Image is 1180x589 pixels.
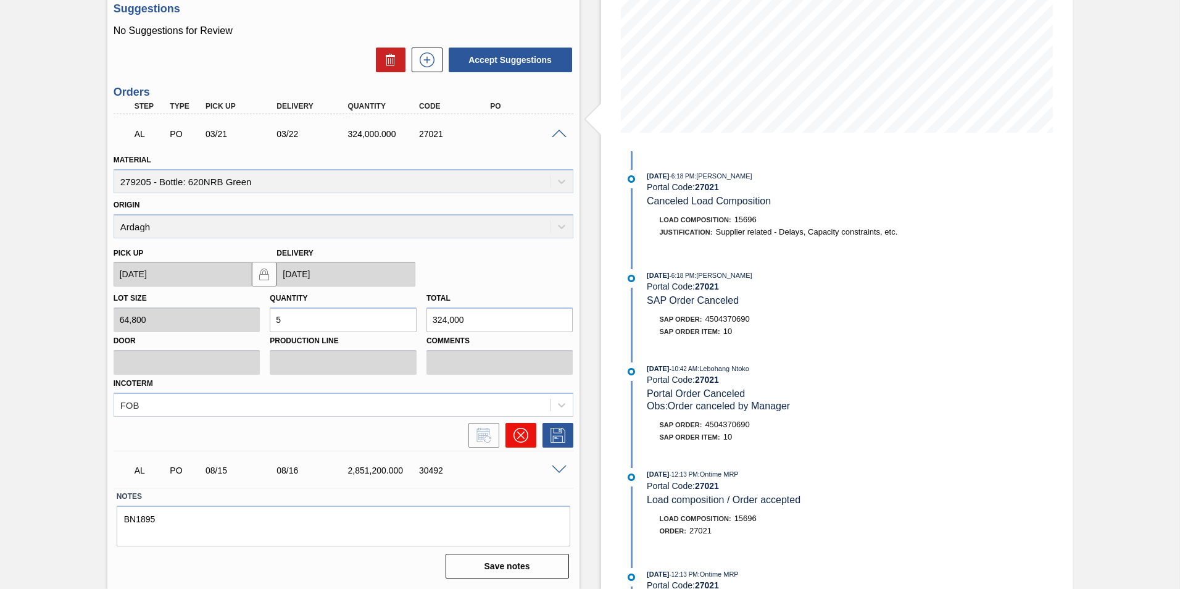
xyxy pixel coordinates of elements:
[660,328,720,335] span: SAP Order Item:
[647,196,771,206] span: Canceled Load Composition
[647,272,669,279] span: [DATE]
[660,527,686,535] span: Order :
[705,314,749,324] span: 4504370690
[660,421,702,428] span: SAP Order:
[705,420,749,429] span: 4504370690
[647,182,940,192] div: Portal Code:
[734,215,757,224] span: 15696
[695,375,719,385] strong: 27021
[202,102,282,111] div: Pick up
[273,102,353,111] div: Delivery
[117,488,570,506] label: Notes
[628,368,635,375] img: atual
[202,466,282,475] div: 08/15/2025
[689,526,712,535] span: 27021
[257,267,272,282] img: locked
[647,481,940,491] div: Portal Code:
[670,173,695,180] span: - 6:18 PM
[723,432,732,441] span: 10
[499,423,536,448] div: Cancel Order
[131,120,168,148] div: Awaiting Load Composition
[167,466,204,475] div: Purchase order
[135,129,165,139] p: AL
[426,332,573,350] label: Comments
[695,282,719,291] strong: 27021
[670,366,698,372] span: - 10:42 AM
[416,129,496,139] div: 27021
[273,129,353,139] div: 03/22/2025
[276,249,314,257] label: Delivery
[114,332,260,350] label: Door
[647,375,940,385] div: Portal Code:
[647,172,669,180] span: [DATE]
[167,102,204,111] div: Type
[167,129,204,139] div: Purchase order
[660,515,731,522] span: Load Composition :
[202,129,282,139] div: 03/21/2025
[660,315,702,323] span: SAP Order:
[628,574,635,581] img: atual
[670,571,698,578] span: - 12:13 PM
[647,401,790,411] span: Obs: Order canceled by Manager
[114,25,573,36] p: No Suggestions for Review
[114,156,151,164] label: Material
[405,48,442,72] div: New suggestion
[647,470,669,478] span: [DATE]
[694,272,752,279] span: : [PERSON_NAME]
[698,570,739,578] span: : Ontime MRP
[734,514,757,523] span: 15696
[426,294,451,303] label: Total
[135,466,165,475] p: AL
[694,172,752,180] span: : [PERSON_NAME]
[114,262,252,286] input: mm/dd/yyyy
[345,466,425,475] div: 2,851,200.000
[345,129,425,139] div: 324,000.000
[695,182,719,192] strong: 27021
[131,457,168,484] div: Awaiting Load Composition
[114,249,144,257] label: Pick up
[647,295,739,306] span: SAP Order Canceled
[660,228,713,236] span: Justification:
[697,365,749,372] span: : Lebohang Ntoko
[114,86,573,99] h3: Orders
[647,388,745,399] span: Portal Order Canceled
[114,294,147,303] label: Lot size
[695,481,719,491] strong: 27021
[117,506,570,546] textarea: BN1895
[660,216,731,223] span: Load Composition :
[114,2,573,15] h3: Suggestions
[628,175,635,183] img: atual
[114,201,140,209] label: Origin
[670,272,695,279] span: - 6:18 PM
[628,275,635,282] img: atual
[660,433,720,441] span: SAP Order Item:
[131,102,168,111] div: Step
[416,466,496,475] div: 30492
[273,466,353,475] div: 08/16/2025
[270,294,307,303] label: Quantity
[442,46,573,73] div: Accept Suggestions
[647,570,669,578] span: [DATE]
[647,495,800,505] span: Load composition / Order accepted
[345,102,425,111] div: Quantity
[120,399,139,410] div: FOB
[270,332,417,350] label: Production Line
[536,423,573,448] div: Save Order
[670,471,698,478] span: - 12:13 PM
[647,365,669,372] span: [DATE]
[723,327,732,336] span: 10
[416,102,496,111] div: Code
[276,262,415,286] input: mm/dd/yyyy
[715,227,897,236] span: Supplier related - Delays, Capacity constraints, etc.
[647,282,940,291] div: Portal Code:
[252,262,276,286] button: locked
[449,48,572,72] button: Accept Suggestions
[487,102,567,111] div: PO
[114,379,153,388] label: Incoterm
[446,554,569,579] button: Save notes
[698,470,739,478] span: : Ontime MRP
[370,48,405,72] div: Delete Suggestions
[462,423,499,448] div: Inform order change
[628,474,635,481] img: atual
